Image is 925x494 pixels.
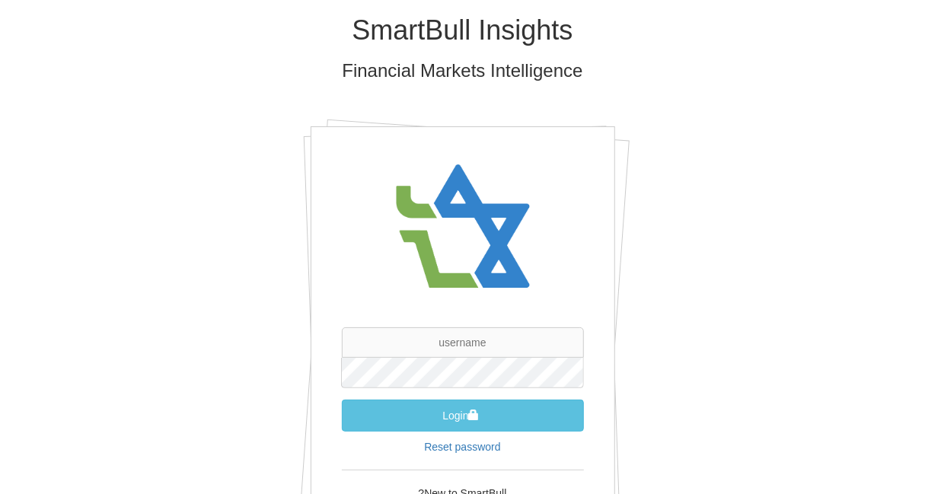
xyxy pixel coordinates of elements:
[18,15,908,46] h1: SmartBull Insights
[387,150,539,304] img: avatar
[424,441,500,453] a: Reset password
[342,327,584,358] input: username
[342,400,584,432] button: Login
[18,61,908,81] h3: Financial Markets Intelligence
